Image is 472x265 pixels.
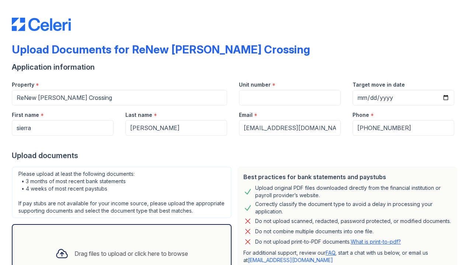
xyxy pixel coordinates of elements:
[243,172,451,181] div: Best practices for bank statements and paystubs
[255,238,401,245] p: Do not upload print-to-PDF documents.
[243,249,451,264] p: For additional support, review our , start a chat with us below, or email us at
[125,111,152,119] label: Last name
[12,111,39,119] label: First name
[12,62,460,72] div: Application information
[255,227,374,236] div: Do not combine multiple documents into one file.
[255,217,451,226] div: Do not upload scanned, redacted, password protected, or modified documents.
[351,238,401,245] a: What is print-to-pdf?
[353,81,405,88] label: Target move in date
[255,184,451,199] div: Upload original PDF files downloaded directly from the financial institution or payroll provider’...
[239,111,253,119] label: Email
[12,43,310,56] div: Upload Documents for ReNew [PERSON_NAME] Crossing
[12,167,232,218] div: Please upload at least the following documents: • 3 months of most recent bank statements • 4 wee...
[239,81,271,88] label: Unit number
[326,250,335,256] a: FAQ
[12,81,34,88] label: Property
[255,201,451,215] div: Correctly classify the document type to avoid a delay in processing your application.
[74,249,188,258] div: Drag files to upload or click here to browse
[12,150,460,161] div: Upload documents
[12,18,71,31] img: CE_Logo_Blue-a8612792a0a2168367f1c8372b55b34899dd931a85d93a1a3d3e32e68fde9ad4.png
[353,111,369,119] label: Phone
[248,257,333,263] a: [EMAIL_ADDRESS][DOMAIN_NAME]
